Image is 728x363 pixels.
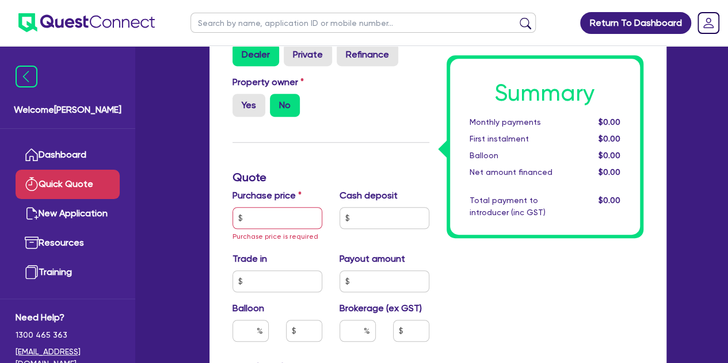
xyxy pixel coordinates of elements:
span: $0.00 [598,151,620,160]
a: New Application [16,199,120,228]
img: quest-connect-logo-blue [18,13,155,32]
input: Search by name, application ID or mobile number... [190,13,536,33]
span: $0.00 [598,196,620,205]
label: Refinance [337,43,398,66]
a: Resources [16,228,120,258]
div: Balloon [461,150,573,162]
div: Monthly payments [461,116,573,128]
span: 1300 465 363 [16,329,120,341]
label: Private [284,43,332,66]
img: training [25,265,39,279]
span: $0.00 [598,134,620,143]
span: Welcome [PERSON_NAME] [14,103,121,117]
img: resources [25,236,39,250]
div: Total payment to introducer (inc GST) [461,194,573,219]
h1: Summary [470,79,620,107]
a: Return To Dashboard [580,12,691,34]
label: Balloon [232,301,264,315]
img: new-application [25,207,39,220]
label: Property owner [232,75,304,89]
label: Cash deposit [340,189,398,202]
label: Purchase price [232,189,302,202]
label: No [270,94,300,117]
span: $0.00 [598,167,620,177]
a: Dropdown toggle [693,8,723,38]
a: Training [16,258,120,287]
label: Brokerage (ex GST) [340,301,422,315]
span: Need Help? [16,311,120,324]
div: First instalment [461,133,573,145]
div: Net amount financed [461,166,573,178]
a: Dashboard [16,140,120,170]
img: icon-menu-close [16,66,37,87]
label: Yes [232,94,265,117]
label: Payout amount [340,252,405,266]
label: Trade in [232,252,267,266]
img: quick-quote [25,177,39,191]
span: Purchase price is required [232,232,318,240]
label: Dealer [232,43,279,66]
a: Quick Quote [16,170,120,199]
h3: Quote [232,170,429,184]
span: $0.00 [598,117,620,127]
